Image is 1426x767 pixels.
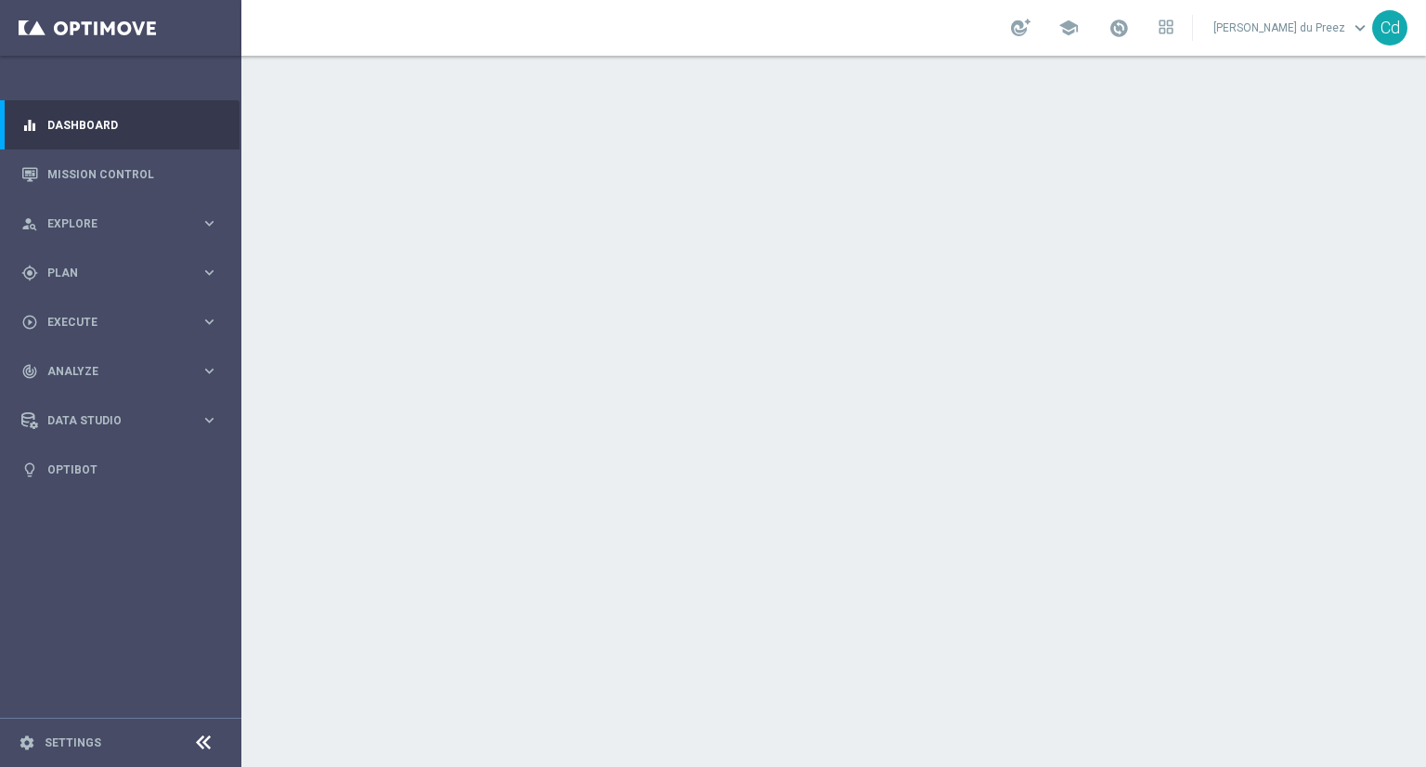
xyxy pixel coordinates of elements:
span: Plan [47,267,201,279]
a: Mission Control [47,149,218,199]
i: equalizer [21,117,38,134]
div: Analyze [21,363,201,380]
span: Execute [47,317,201,328]
i: lightbulb [21,461,38,478]
a: Dashboard [47,100,218,149]
button: track_changes Analyze keyboard_arrow_right [20,364,219,379]
button: gps_fixed Plan keyboard_arrow_right [20,266,219,280]
i: keyboard_arrow_right [201,264,218,281]
a: Optibot [47,445,218,494]
i: play_circle_outline [21,314,38,331]
span: Analyze [47,366,201,377]
a: [PERSON_NAME] du Preezkeyboard_arrow_down [1212,14,1372,42]
i: settings [19,734,35,751]
span: Data Studio [47,415,201,426]
button: Mission Control [20,167,219,182]
span: school [1058,18,1079,38]
i: keyboard_arrow_right [201,214,218,232]
a: Settings [45,737,101,748]
span: keyboard_arrow_down [1350,18,1370,38]
button: person_search Explore keyboard_arrow_right [20,216,219,231]
div: Explore [21,215,201,232]
i: keyboard_arrow_right [201,362,218,380]
i: keyboard_arrow_right [201,411,218,429]
i: gps_fixed [21,265,38,281]
span: Explore [47,218,201,229]
button: play_circle_outline Execute keyboard_arrow_right [20,315,219,330]
div: Dashboard [21,100,218,149]
div: Execute [21,314,201,331]
i: keyboard_arrow_right [201,313,218,331]
div: Data Studio [21,412,201,429]
button: lightbulb Optibot [20,462,219,477]
div: Mission Control [21,149,218,199]
i: person_search [21,215,38,232]
button: equalizer Dashboard [20,118,219,133]
i: track_changes [21,363,38,380]
button: Data Studio keyboard_arrow_right [20,413,219,428]
div: Plan [21,265,201,281]
div: Optibot [21,445,218,494]
div: Cd [1372,10,1407,45]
